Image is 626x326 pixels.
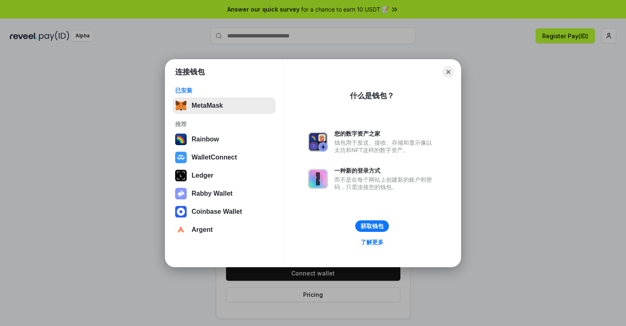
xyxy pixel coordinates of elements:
img: svg+xml,%3Csvg%20xmlns%3D%22http%3A%2F%2Fwww.w3.org%2F2000%2Fsvg%22%20width%3D%2228%22%20height%3... [175,170,187,181]
img: svg+xml,%3Csvg%20width%3D%22120%22%20height%3D%22120%22%20viewBox%3D%220%200%20120%20120%22%20fil... [175,134,187,145]
div: Argent [192,226,213,234]
div: 您的数字资产之家 [334,130,436,137]
div: 获取钱包 [361,222,384,230]
button: Close [443,66,454,78]
div: 什么是钱包？ [350,91,394,101]
div: Rainbow [192,136,219,143]
img: svg+xml,%3Csvg%20xmlns%3D%22http%3A%2F%2Fwww.w3.org%2F2000%2Fsvg%22%20fill%3D%22none%22%20viewBox... [175,188,187,199]
img: svg+xml,%3Csvg%20width%3D%2228%22%20height%3D%2228%22%20viewBox%3D%220%200%2028%2028%22%20fill%3D... [175,224,187,236]
img: svg+xml,%3Csvg%20xmlns%3D%22http%3A%2F%2Fwww.w3.org%2F2000%2Fsvg%22%20fill%3D%22none%22%20viewBox... [308,169,328,189]
div: MetaMask [192,102,223,109]
div: Coinbase Wallet [192,208,242,215]
a: 了解更多 [356,237,388,247]
button: Argent [173,222,276,238]
div: Ledger [192,172,213,179]
div: 钱包用于发送、接收、存储和显示像以太坊和NFT这样的数字资产。 [334,139,436,154]
div: 而不是在每个网站上创建新的账户和密码，只需连接您的钱包。 [334,176,436,191]
button: Rainbow [173,131,276,148]
img: svg+xml,%3Csvg%20width%3D%2228%22%20height%3D%2228%22%20viewBox%3D%220%200%2028%2028%22%20fill%3D... [175,152,187,163]
div: Rabby Wallet [192,190,233,197]
div: 推荐 [175,120,273,128]
div: 了解更多 [361,238,384,246]
div: 已安装 [175,87,273,94]
h1: 连接钱包 [175,67,205,77]
img: svg+xml,%3Csvg%20fill%3D%22none%22%20height%3D%2233%22%20viewBox%3D%220%200%2035%2033%22%20width%... [175,100,187,111]
button: WalletConnect [173,149,276,166]
button: Rabby Wallet [173,185,276,202]
button: 获取钱包 [355,220,389,232]
div: WalletConnect [192,154,237,161]
button: Coinbase Wallet [173,203,276,220]
img: svg+xml,%3Csvg%20width%3D%2228%22%20height%3D%2228%22%20viewBox%3D%220%200%2028%2028%22%20fill%3D... [175,206,187,217]
button: MetaMask [173,97,276,114]
button: Ledger [173,167,276,184]
img: svg+xml,%3Csvg%20xmlns%3D%22http%3A%2F%2Fwww.w3.org%2F2000%2Fsvg%22%20fill%3D%22none%22%20viewBox... [308,132,328,152]
div: 一种新的登录方式 [334,167,436,174]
